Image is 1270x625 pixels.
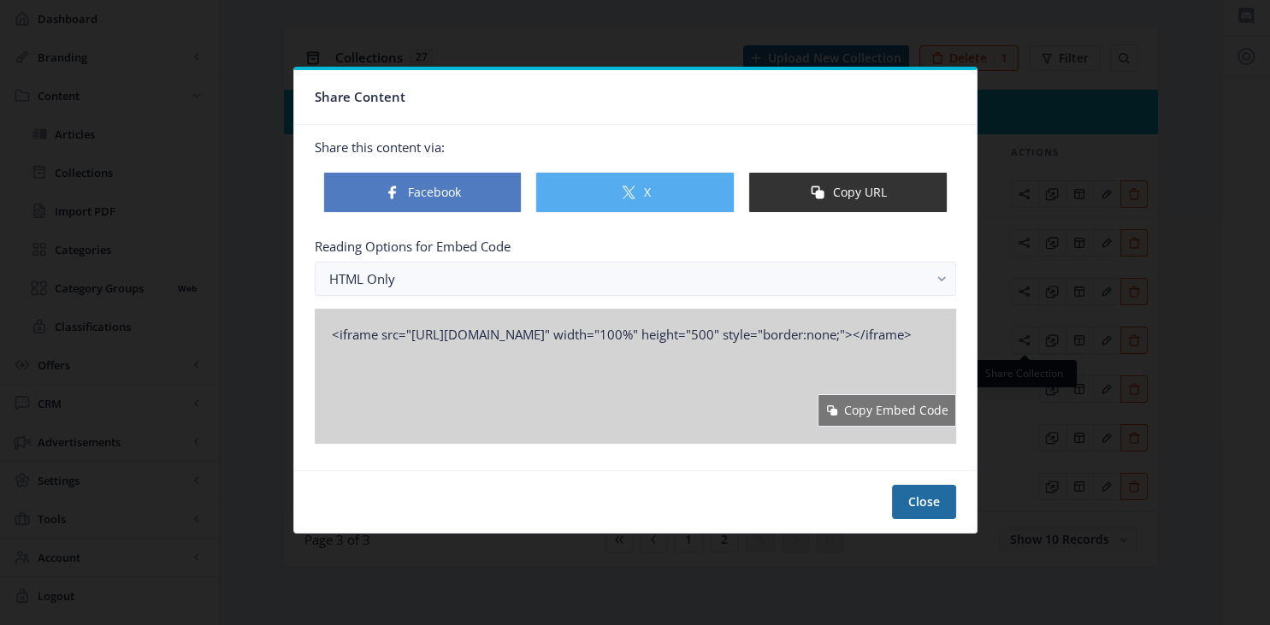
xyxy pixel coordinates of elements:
[315,262,956,296] button: HTML Only
[323,172,523,213] button: Facebook
[315,309,956,394] div: <iframe src="[URL][DOMAIN_NAME]" width="100%" height="500" style="border:none;"></iframe>
[818,394,956,427] button: Copy Embed Code
[892,485,956,519] button: Close
[315,238,956,255] div: Reading Options for Embed Code
[329,268,928,289] div: HTML Only
[294,70,977,125] nb-card-header: Share Content
[315,139,956,156] p: Share this content via:
[748,172,948,213] button: Copy URL
[535,172,735,213] button: X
